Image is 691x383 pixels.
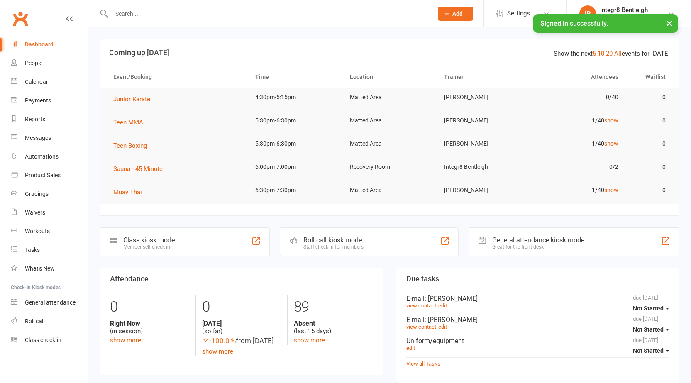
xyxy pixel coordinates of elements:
[437,134,531,154] td: [PERSON_NAME]
[406,324,436,330] a: view contact
[342,181,437,200] td: Matted Area
[11,312,88,331] a: Roll call
[123,244,175,250] div: Member self check-in
[202,348,233,355] a: show more
[248,88,342,107] td: 4:30pm-5:15pm
[507,4,530,23] span: Settings
[113,94,156,104] button: Junior Karate
[406,302,436,309] a: view contact
[248,66,342,88] th: Time
[342,157,437,177] td: Recovery Room
[606,50,613,57] a: 20
[25,228,50,234] div: Workouts
[579,5,596,22] div: IB
[25,299,76,306] div: General attendance
[452,10,463,17] span: Add
[633,343,669,358] button: Not Started
[604,187,618,193] a: show
[25,190,49,197] div: Gradings
[25,78,48,85] div: Calendar
[11,293,88,312] a: General attendance kiosk mode
[633,301,669,316] button: Not Started
[600,6,648,14] div: Integr8 Bentleigh
[406,295,669,302] div: E-mail
[633,347,664,354] span: Not Started
[294,320,373,327] strong: Absent
[303,236,364,244] div: Roll call kiosk mode
[11,91,88,110] a: Payments
[633,326,664,333] span: Not Started
[437,66,531,88] th: Trainer
[406,275,669,283] h3: Due tasks
[248,134,342,154] td: 5:30pm-6:30pm
[492,244,584,250] div: Great for the front desk
[110,320,189,335] div: (in session)
[11,110,88,129] a: Reports
[202,320,281,335] div: (so far)
[531,88,626,107] td: 0/40
[438,7,473,21] button: Add
[25,337,61,343] div: Class check-in
[25,116,45,122] div: Reports
[113,188,142,196] span: Muay Thai
[406,316,669,324] div: E-mail
[662,14,677,32] button: ×
[425,295,478,302] span: : [PERSON_NAME]
[626,66,673,88] th: Waitlist
[425,316,478,324] span: : [PERSON_NAME]
[25,318,44,324] div: Roll call
[342,88,437,107] td: Matted Area
[531,181,626,200] td: 1/40
[604,140,618,147] a: show
[248,111,342,130] td: 5:30pm-6:30pm
[633,305,664,312] span: Not Started
[294,320,373,335] div: (last 15 days)
[25,209,45,216] div: Waivers
[626,157,673,177] td: 0
[342,111,437,130] td: Matted Area
[109,8,427,20] input: Search...
[25,246,40,253] div: Tasks
[11,241,88,259] a: Tasks
[626,88,673,107] td: 0
[294,295,373,320] div: 89
[11,331,88,349] a: Class kiosk mode
[437,111,531,130] td: [PERSON_NAME]
[633,322,669,337] button: Not Started
[11,203,88,222] a: Waivers
[303,244,364,250] div: Staff check-in for members
[438,324,447,330] a: edit
[593,50,596,57] a: 5
[554,49,670,59] div: Show the next events for [DATE]
[106,66,248,88] th: Event/Booking
[531,111,626,130] td: 1/40
[342,66,437,88] th: Location
[540,20,608,27] span: Signed in successfully.
[110,320,189,327] strong: Right Now
[406,345,415,351] a: edit
[113,187,148,197] button: Muay Thai
[202,295,281,320] div: 0
[626,134,673,154] td: 0
[11,35,88,54] a: Dashboard
[113,119,143,126] span: Teen MMA
[598,50,604,57] a: 10
[113,165,163,173] span: Sauna - 45 Minute
[109,49,670,57] h3: Coming up [DATE]
[626,181,673,200] td: 0
[123,236,175,244] div: Class kiosk mode
[600,14,648,21] div: Integr8 Bentleigh
[437,157,531,177] td: Integr8 Bentleigh
[25,265,55,272] div: What's New
[11,166,88,185] a: Product Sales
[202,335,281,346] div: from [DATE]
[11,129,88,147] a: Messages
[614,50,622,57] a: All
[406,361,440,367] a: View all Tasks
[113,141,153,151] button: Teen Boxing
[25,41,54,48] div: Dashboard
[342,134,437,154] td: Matted Area
[531,157,626,177] td: 0/2
[626,111,673,130] td: 0
[25,172,61,178] div: Product Sales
